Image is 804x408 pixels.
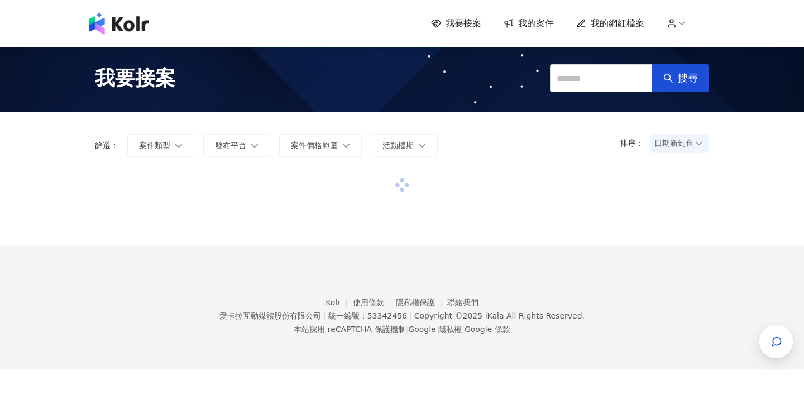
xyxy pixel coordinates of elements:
span: 本站採用 reCAPTCHA 保護機制 [294,322,510,336]
a: 聯絡我們 [447,298,478,307]
a: 我的案件 [504,17,554,30]
a: Kolr [326,298,352,307]
p: 排序： [620,139,650,148]
span: 搜尋 [678,72,698,84]
span: 發布平台 [215,141,246,150]
span: | [409,311,412,320]
span: 案件價格範圍 [291,141,338,150]
a: 使用條款 [353,298,396,307]
div: 統一編號：53342456 [328,311,407,320]
button: 搜尋 [652,64,709,92]
span: search [663,73,673,83]
div: Copyright © 2025 All Rights Reserved. [414,311,585,320]
a: Google 條款 [465,325,510,334]
span: | [323,311,326,320]
button: 活動檔期 [371,134,438,156]
span: | [462,325,465,334]
button: 發布平台 [203,134,270,156]
button: 案件價格範圍 [279,134,362,156]
span: 我的案件 [518,17,554,30]
span: 日期新到舊 [654,135,705,151]
span: 活動檔期 [382,141,414,150]
img: logo [89,12,149,35]
a: 隱私權保護 [396,298,447,307]
span: | [406,325,409,334]
span: 我要接案 [95,64,175,92]
span: 我的網紅檔案 [591,17,644,30]
a: iKala [485,311,504,320]
a: 我要接案 [431,17,481,30]
a: 我的網紅檔案 [576,17,644,30]
a: Google 隱私權 [408,325,462,334]
span: 案件類型 [139,141,170,150]
p: 篩選： [95,141,118,150]
button: 案件類型 [127,134,194,156]
span: 我要接案 [446,17,481,30]
div: 愛卡拉互動媒體股份有限公司 [219,311,321,320]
